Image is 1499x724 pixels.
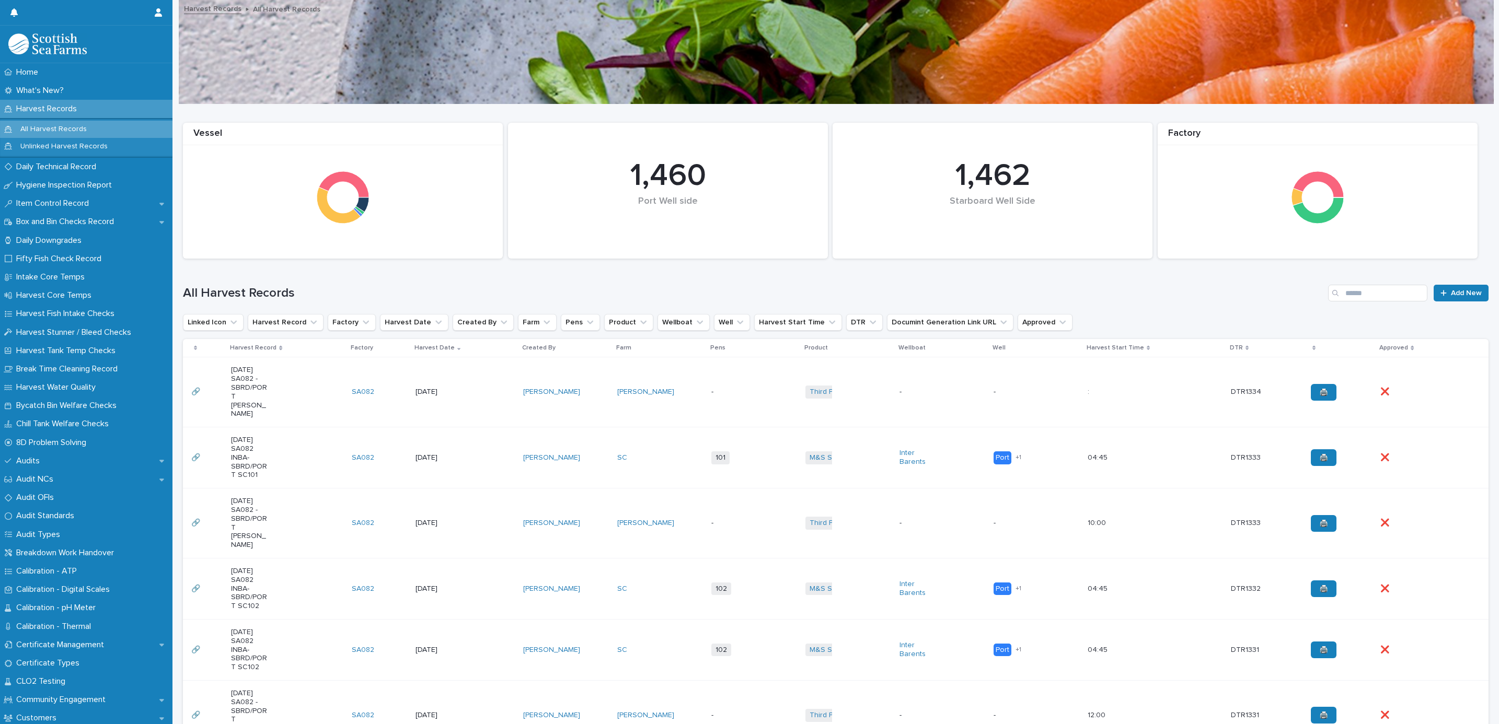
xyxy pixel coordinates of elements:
p: Intake Core Temps [12,272,93,282]
button: Created By [453,314,514,331]
p: - [994,711,1031,720]
span: + 1 [1016,647,1021,653]
p: [DATE] [416,453,453,462]
a: Third Party Salmon [810,388,873,396]
p: DTR1333 [1231,451,1263,462]
p: Box and Bin Checks Record [12,217,122,227]
p: All Harvest Records [253,3,320,14]
a: 🖨️ [1311,515,1336,532]
p: Calibration - ATP [12,566,85,576]
div: 1,462 [850,157,1135,195]
img: mMrefqRFQpe26GRNOUkG [8,33,87,54]
p: 🔗 [191,517,202,528]
p: What's New? [12,86,72,96]
p: Harvest Fish Intake Checks [12,309,123,319]
p: [DATE] [416,585,453,593]
p: Home [12,67,47,77]
a: SC [617,585,627,593]
a: M&S Select [810,646,849,655]
p: Hygiene Inspection Report [12,180,120,190]
button: Product [604,314,653,331]
p: ❌ [1380,644,1391,655]
p: Break Time Cleaning Record [12,364,126,374]
div: Port [994,644,1011,657]
p: 🔗 [191,709,202,720]
button: Approved [1018,314,1073,331]
p: Well [993,342,1006,354]
p: - [994,388,1031,396]
p: - [711,711,748,720]
p: Community Engagement [12,695,114,705]
p: Calibration - Digital Scales [12,585,118,594]
p: All Harvest Records [12,125,95,134]
p: ❌ [1380,582,1391,593]
p: DTR1331 [1231,709,1261,720]
p: 04:45 [1088,451,1110,462]
a: [PERSON_NAME] [523,388,580,396]
p: - [711,519,748,528]
p: Chill Tank Welfare Checks [12,419,117,429]
p: CLO2 Testing [12,676,74,686]
a: M&S Select [810,585,849,593]
a: 🖨️ [1311,384,1336,401]
p: Audit Standards [12,511,83,521]
p: Audit NCs [12,474,62,484]
a: [PERSON_NAME] [617,519,674,528]
div: Starboard Well Side [850,196,1135,229]
a: SA082 [352,711,374,720]
span: 🖨️ [1319,454,1328,461]
button: Pens [561,314,600,331]
p: Approved [1379,342,1408,354]
p: [DATE] [416,646,453,655]
a: M&S Select [810,453,849,462]
p: Harvest Start Time [1087,342,1144,354]
p: DTR1334 [1231,386,1263,396]
p: ❌ [1380,451,1391,462]
p: - [900,711,937,720]
p: ❌ [1380,386,1391,396]
p: - [711,388,748,396]
button: Factory [328,314,376,331]
button: Well [714,314,750,331]
a: [PERSON_NAME] [523,646,580,655]
p: 🔗 [191,582,202,593]
p: Harvest Date [414,342,455,354]
p: Bycatch Bin Welfare Checks [12,401,125,411]
a: SA082 [352,585,374,593]
p: Calibration - Thermal [12,622,99,632]
p: 8D Problem Solving [12,438,95,448]
div: Port [994,582,1011,595]
a: Harvest Records [184,2,241,14]
tr: 🔗🔗 [DATE] SA082 -SBRD/PORT [PERSON_NAME]SA082 [DATE][PERSON_NAME] [PERSON_NAME] -Third Party Salm... [183,488,1489,558]
span: 🖨️ [1319,646,1328,653]
p: DTR1332 [1231,582,1263,593]
a: Third Party Salmon [810,711,873,720]
tr: 🔗🔗 [DATE] SA082 -SBRD/PORT [PERSON_NAME]SA082 [DATE][PERSON_NAME] [PERSON_NAME] -Third Party Salm... [183,357,1489,427]
p: 10:00 [1088,517,1108,528]
p: Product [804,342,828,354]
p: Certificate Management [12,640,112,650]
p: Unlinked Harvest Records [12,142,116,151]
a: Inter Barents [900,449,937,466]
p: Daily Downgrades [12,236,90,246]
p: DTR1333 [1231,517,1263,528]
p: Item Control Record [12,198,97,208]
a: SA082 [352,519,374,528]
button: Harvest Start Time [754,314,842,331]
p: Farm [616,342,631,354]
span: Add New [1451,289,1482,297]
tr: 🔗🔗 [DATE] SA082 INBA-SBRD/PORT SC101SA082 [DATE][PERSON_NAME] SC 101M&S Select Inter Barents Port... [183,427,1489,488]
span: 🖨️ [1319,520,1328,527]
p: : [1088,386,1091,396]
p: Daily Technical Record [12,162,105,172]
span: 🖨️ [1319,711,1328,719]
p: Harvest Tank Temp Checks [12,346,124,356]
div: Vessel [183,128,503,145]
p: DTR1331 [1231,644,1261,655]
a: SA082 [352,646,374,655]
p: Harvest Records [12,104,85,114]
a: [PERSON_NAME] [523,585,580,593]
p: Audits [12,456,48,466]
p: Pens [710,342,725,354]
span: + 1 [1016,586,1021,592]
